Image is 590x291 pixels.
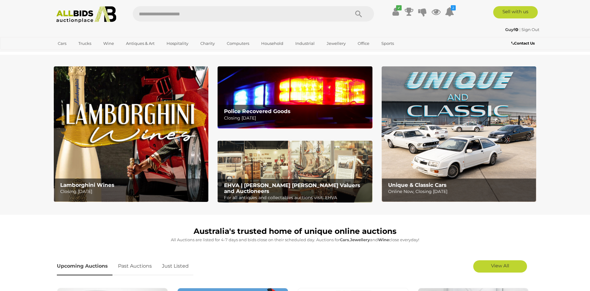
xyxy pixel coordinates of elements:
img: EHVA | Evans Hastings Valuers and Auctioneers [218,141,372,203]
a: Just Listed [157,257,193,275]
i: ✔ [396,5,402,10]
a: Computers [223,38,253,49]
a: Sports [377,38,398,49]
i: 2 [451,5,456,10]
a: Hospitality [163,38,192,49]
a: Lamborghini Wines Lamborghini Wines Closing [DATE] [54,66,208,202]
a: Past Auctions [113,257,156,275]
a: 2 [445,6,454,17]
a: View All [473,260,527,273]
a: Police Recovered Goods Police Recovered Goods Closing [DATE] [218,66,372,128]
img: Allbids.com.au [53,6,120,23]
button: Search [343,6,374,22]
b: EHVA | [PERSON_NAME] [PERSON_NAME] Valuers and Auctioneers [224,182,360,194]
a: [GEOGRAPHIC_DATA] [54,49,105,59]
strong: Cars [340,237,349,242]
a: Charity [196,38,219,49]
p: Closing [DATE] [224,114,369,122]
a: Wine [99,38,118,49]
a: Office [354,38,373,49]
a: Sign Out [521,27,539,32]
a: Guyf [505,27,519,32]
p: For all antiques and collectables auctions visit: EHVA [224,194,369,202]
img: Police Recovered Goods [218,66,372,128]
p: Closing [DATE] [60,188,205,195]
a: Household [257,38,287,49]
a: Sell with us [493,6,538,18]
h1: Australia's trusted home of unique online auctions [57,227,533,236]
p: All Auctions are listed for 4-7 days and bids close on their scheduled day. Auctions for , and cl... [57,236,533,243]
a: Jewellery [323,38,350,49]
span: View All [491,263,509,269]
a: Contact Us [511,40,536,47]
b: Lamborghini Wines [60,182,114,188]
a: ✔ [391,6,400,17]
a: Upcoming Auctions [57,257,112,275]
b: Police Recovered Goods [224,108,290,114]
a: Trucks [74,38,95,49]
img: Lamborghini Wines [54,66,208,202]
a: EHVA | Evans Hastings Valuers and Auctioneers EHVA | [PERSON_NAME] [PERSON_NAME] Valuers and Auct... [218,141,372,203]
b: Contact Us [511,41,535,45]
a: Industrial [291,38,319,49]
a: Cars [54,38,70,49]
strong: Wine [378,237,389,242]
strong: Jewellery [350,237,370,242]
img: Unique & Classic Cars [382,66,536,202]
strong: Guyf [505,27,518,32]
b: Unique & Classic Cars [388,182,446,188]
p: Online Now, Closing [DATE] [388,188,533,195]
a: Antiques & Art [122,38,159,49]
span: | [519,27,521,32]
a: Unique & Classic Cars Unique & Classic Cars Online Now, Closing [DATE] [382,66,536,202]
